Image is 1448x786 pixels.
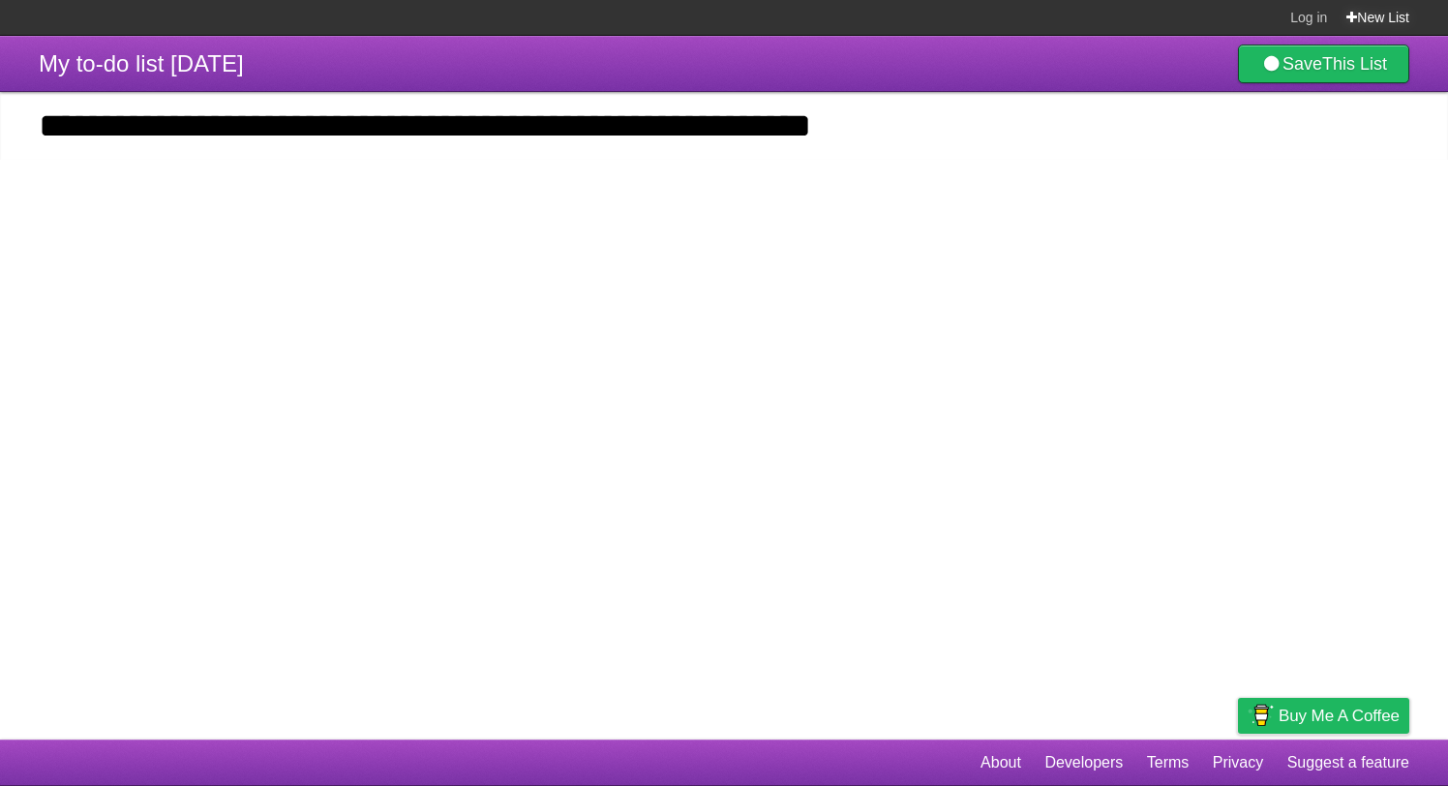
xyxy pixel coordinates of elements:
[1238,698,1409,734] a: Buy me a coffee
[39,50,244,76] span: My to-do list [DATE]
[1279,699,1400,733] span: Buy me a coffee
[1238,45,1409,83] a: SaveThis List
[1213,744,1263,781] a: Privacy
[1044,744,1123,781] a: Developers
[1287,744,1409,781] a: Suggest a feature
[1147,744,1190,781] a: Terms
[1248,699,1274,732] img: Buy me a coffee
[1322,54,1387,74] b: This List
[980,744,1021,781] a: About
